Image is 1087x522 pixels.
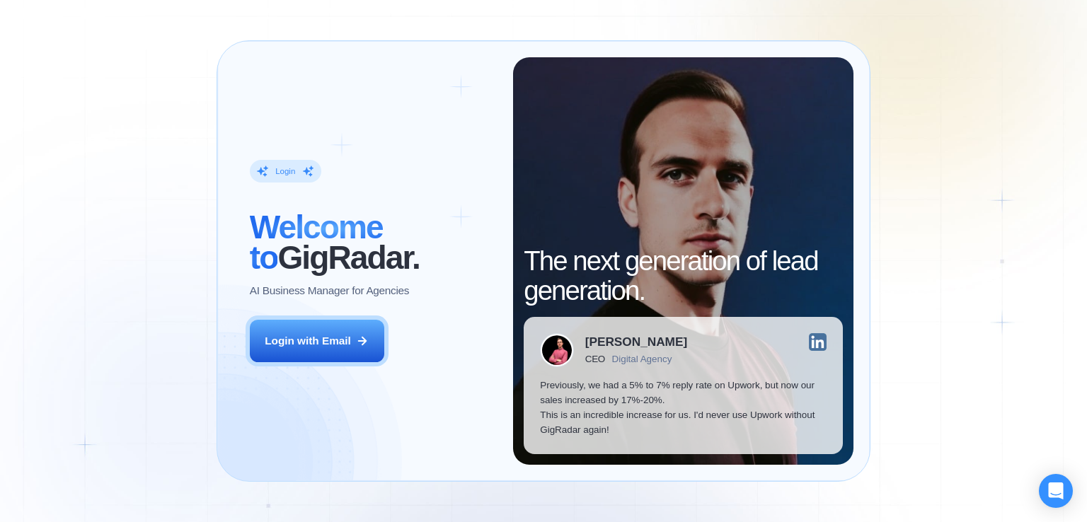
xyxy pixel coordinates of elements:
h2: The next generation of lead generation. [524,246,843,306]
div: Digital Agency [612,354,672,364]
p: AI Business Manager for Agencies [250,283,409,298]
div: Open Intercom Messenger [1039,474,1073,508]
div: CEO [585,354,605,364]
button: Login with Email [250,320,384,362]
h2: ‍ GigRadar. [250,212,497,272]
div: Login with Email [265,333,351,348]
span: Welcome to [250,209,383,275]
p: Previously, we had a 5% to 7% reply rate on Upwork, but now our sales increased by 17%-20%. This ... [540,378,827,438]
div: [PERSON_NAME] [585,336,687,348]
div: Login [275,166,295,177]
